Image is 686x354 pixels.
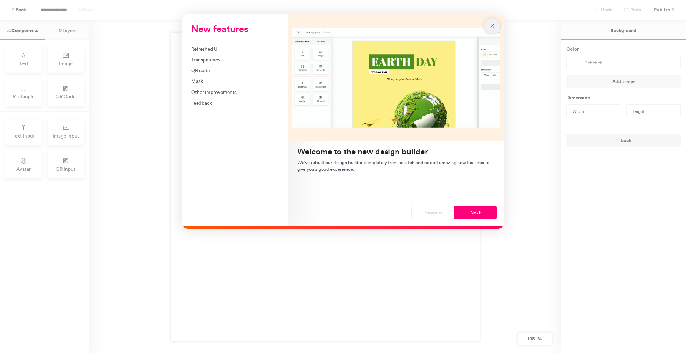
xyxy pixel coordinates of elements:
div: QR code [191,67,279,74]
button: Previous [411,206,454,219]
div: Refreshed UI [191,45,279,53]
div: New features [182,14,504,229]
p: We’ve rebuilt our design builder completely from scratch and added amazing new features to give y... [297,159,495,173]
h4: Welcome to the new design builder [297,147,495,156]
div: Navigation button [411,206,497,219]
button: Next [454,206,497,219]
h3: New features [191,23,279,35]
div: Mask [191,78,279,85]
div: Feedback [191,99,279,106]
div: Other improvements [191,89,279,96]
div: Transparency [191,56,279,63]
